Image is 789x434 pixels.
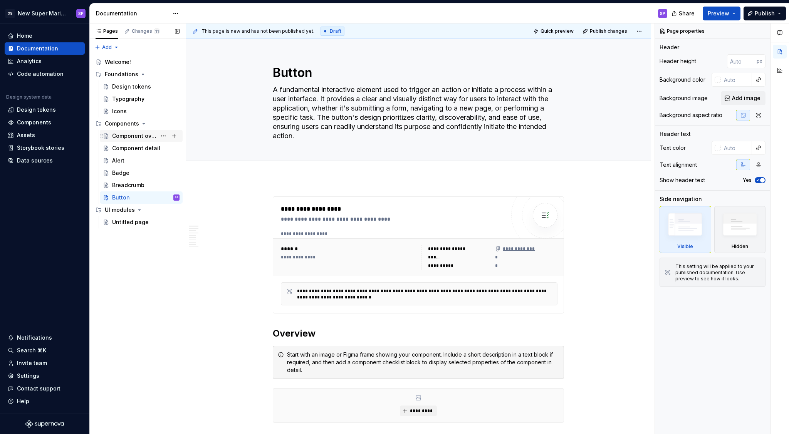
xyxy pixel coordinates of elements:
a: Badge [100,167,183,179]
div: Header text [660,130,691,138]
div: SP [175,194,178,201]
div: Foundations [105,70,138,78]
span: Preview [708,10,729,17]
a: Component detail [100,142,183,154]
a: Analytics [5,55,85,67]
div: Invite team [17,359,47,367]
a: Untitled page [100,216,183,228]
a: Documentation [5,42,85,55]
button: Add image [721,91,765,105]
div: Help [17,397,29,405]
span: This page is new and has not been published yet. [201,28,314,34]
button: Quick preview [531,26,577,37]
div: Alert [112,157,124,164]
a: Home [5,30,85,42]
button: Contact support [5,382,85,395]
div: Components [92,117,183,130]
button: 3SNew Super Mario Design SystemSP [2,5,88,22]
input: Auto [721,73,752,87]
div: Design system data [6,94,52,100]
div: Analytics [17,57,42,65]
div: Background aspect ratio [660,111,722,119]
div: Code automation [17,70,64,78]
div: Pages [96,28,118,34]
button: Preview [703,7,740,20]
div: Background color [660,76,705,84]
a: Code automation [5,68,85,80]
a: Typography [100,93,183,105]
a: Storybook stories [5,142,85,154]
div: Settings [17,372,39,380]
div: Home [17,32,32,40]
div: Documentation [17,45,58,52]
div: 3S [5,9,15,18]
div: UI modules [92,204,183,216]
div: Breadcrumb [112,181,144,189]
button: Publish [744,7,786,20]
div: Storybook stories [17,144,64,152]
div: Start with an image or Figma frame showing your component. Include a short description in a text ... [287,351,559,374]
div: Design tokens [112,83,151,90]
div: Hidden [732,243,748,250]
button: Add [92,42,121,53]
div: Background image [660,94,708,102]
div: Visible [660,206,711,253]
button: Search ⌘K [5,344,85,357]
div: Data sources [17,157,53,164]
div: Components [105,120,139,127]
div: Header height [660,57,696,65]
button: Publish changes [580,26,631,37]
div: Visible [677,243,693,250]
a: Icons [100,105,183,117]
textarea: A fundamental interactive element used to trigger an action or initiate a process within a user i... [271,84,562,142]
span: Draft [330,28,341,34]
div: This setting will be applied to your published documentation. Use preview to see how it looks. [675,263,760,282]
a: Breadcrumb [100,179,183,191]
div: Assets [17,131,35,139]
a: Invite team [5,357,85,369]
span: Publish [755,10,775,17]
div: Untitled page [112,218,149,226]
input: Auto [727,54,757,68]
p: px [757,58,762,64]
div: Component overview [112,132,156,140]
span: Quick preview [541,28,574,34]
div: Header [660,44,679,51]
h2: Overview [273,327,564,340]
div: Welcome! [105,58,131,66]
button: Notifications [5,332,85,344]
div: Text alignment [660,161,697,169]
div: Text color [660,144,686,152]
a: Design tokens [5,104,85,116]
div: Contact support [17,385,60,392]
div: Documentation [96,10,169,17]
a: Components [5,116,85,129]
div: Components [17,119,51,126]
div: Side navigation [660,195,702,203]
div: Icons [112,107,127,115]
a: Data sources [5,154,85,167]
div: Page tree [92,56,183,228]
input: Auto [721,141,752,155]
div: Search ⌘K [17,347,46,354]
a: ButtonSP [100,191,183,204]
span: Add [102,44,112,50]
div: Component detail [112,144,160,152]
a: Design tokens [100,80,183,93]
svg: Supernova Logo [25,420,64,428]
div: Button [112,194,130,201]
a: Settings [5,370,85,382]
span: 11 [154,28,160,34]
div: Foundations [92,68,183,80]
button: Help [5,395,85,407]
a: Assets [5,129,85,141]
div: UI modules [105,206,135,214]
a: Welcome! [92,56,183,68]
div: Changes [132,28,160,34]
span: Publish changes [590,28,627,34]
div: Typography [112,95,144,103]
span: Share [679,10,695,17]
div: Notifications [17,334,52,342]
div: New Super Mario Design System [18,10,67,17]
